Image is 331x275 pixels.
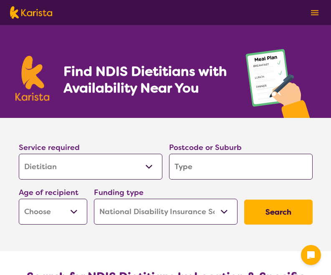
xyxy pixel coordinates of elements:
[10,6,52,19] img: Karista logo
[244,200,313,225] button: Search
[169,142,242,152] label: Postcode or Suburb
[94,187,144,197] label: Funding type
[243,45,316,118] img: dietitian
[169,154,313,180] input: Type
[63,63,228,96] h1: Find NDIS Dietitians with Availability Near You
[15,56,50,101] img: Karista logo
[311,10,318,15] img: menu
[19,187,78,197] label: Age of recipient
[19,142,80,152] label: Service required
